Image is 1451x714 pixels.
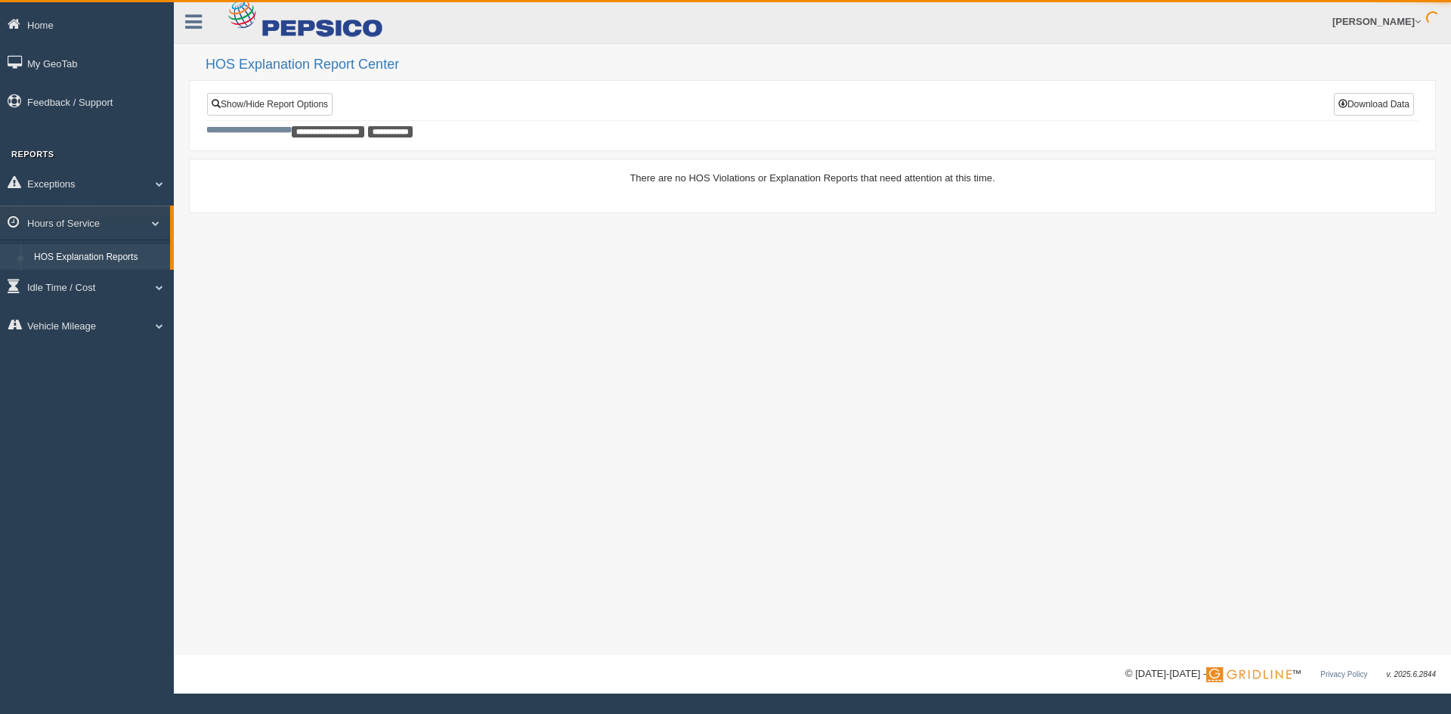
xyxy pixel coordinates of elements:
a: Privacy Policy [1320,670,1367,678]
div: © [DATE]-[DATE] - ™ [1125,666,1436,682]
a: HOS Explanation Reports [27,244,170,271]
a: Show/Hide Report Options [207,93,333,116]
div: There are no HOS Violations or Explanation Reports that need attention at this time. [206,171,1419,185]
h2: HOS Explanation Report Center [206,57,1436,73]
button: Download Data [1334,93,1414,116]
span: v. 2025.6.2844 [1387,670,1436,678]
img: Gridline [1206,667,1292,682]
